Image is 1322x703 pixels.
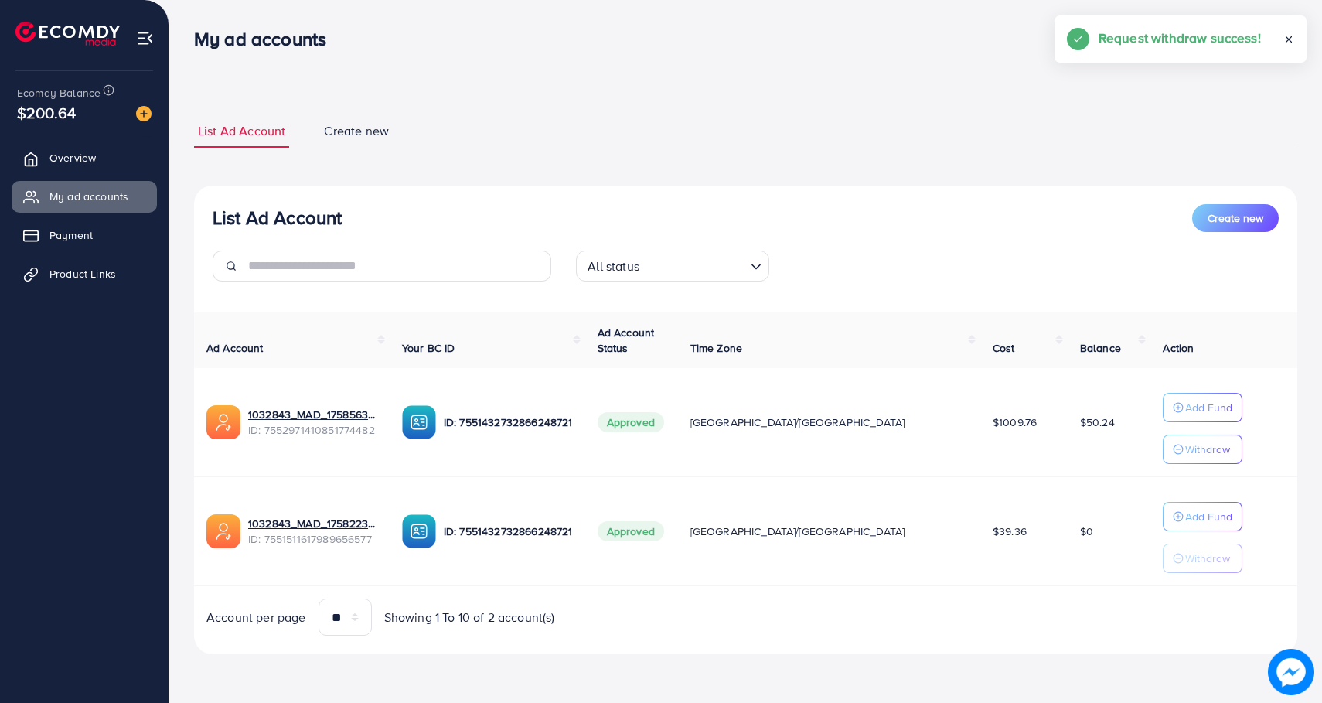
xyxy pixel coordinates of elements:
[1080,415,1115,430] span: $50.24
[1163,544,1242,573] button: Withdraw
[1185,440,1230,459] p: Withdraw
[12,181,157,212] a: My ad accounts
[206,405,240,439] img: ic-ads-acc.e4c84228.svg
[198,122,285,140] span: List Ad Account
[1185,398,1232,417] p: Add Fund
[248,516,377,548] div: <span class='underline'>1032843_MAD_1758223333626</span></br>7551511617989656577
[213,206,342,229] h3: List Ad Account
[444,413,573,432] p: ID: 7551432732866248721
[993,524,1027,539] span: $39.36
[1192,204,1279,232] button: Create new
[402,514,436,548] img: ic-ba-acc.ded83a64.svg
[49,189,128,204] span: My ad accounts
[194,28,339,50] h3: My ad accounts
[690,340,742,356] span: Time Zone
[1163,340,1194,356] span: Action
[12,258,157,289] a: Product Links
[248,407,377,439] div: <span class='underline'>1032843_MAD_1758563689031</span></br>7552971410851774482
[1163,502,1242,531] button: Add Fund
[248,407,377,422] a: 1032843_MAD_1758563689031
[384,609,555,626] span: Showing 1 To 10 of 2 account(s)
[1163,435,1242,464] button: Withdraw
[1099,28,1261,48] h5: Request withdraw success!
[136,29,154,47] img: menu
[12,220,157,251] a: Payment
[1268,649,1314,695] img: image
[17,85,101,101] span: Ecomdy Balance
[12,142,157,173] a: Overview
[402,405,436,439] img: ic-ba-acc.ded83a64.svg
[598,521,664,541] span: Approved
[444,522,573,541] p: ID: 7551432732866248721
[576,251,769,282] div: Search for option
[248,531,377,547] span: ID: 7551511617989656577
[993,340,1015,356] span: Cost
[17,101,76,124] span: $200.64
[206,340,264,356] span: Ad Account
[690,524,905,539] span: [GEOGRAPHIC_DATA]/[GEOGRAPHIC_DATA]
[49,227,93,243] span: Payment
[402,340,455,356] span: Your BC ID
[1080,340,1121,356] span: Balance
[1163,393,1242,422] button: Add Fund
[1185,507,1232,526] p: Add Fund
[993,415,1037,430] span: $1009.76
[598,412,664,432] span: Approved
[206,609,306,626] span: Account per page
[248,422,377,438] span: ID: 7552971410851774482
[136,106,152,121] img: image
[15,22,120,46] img: logo
[206,514,240,548] img: ic-ads-acc.e4c84228.svg
[644,252,744,278] input: Search for option
[248,516,377,531] a: 1032843_MAD_1758223333626
[690,415,905,430] span: [GEOGRAPHIC_DATA]/[GEOGRAPHIC_DATA]
[49,266,116,282] span: Product Links
[1080,524,1093,539] span: $0
[584,255,642,278] span: All status
[598,325,655,356] span: Ad Account Status
[324,122,389,140] span: Create new
[49,150,96,166] span: Overview
[1208,210,1263,226] span: Create new
[1185,549,1230,568] p: Withdraw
